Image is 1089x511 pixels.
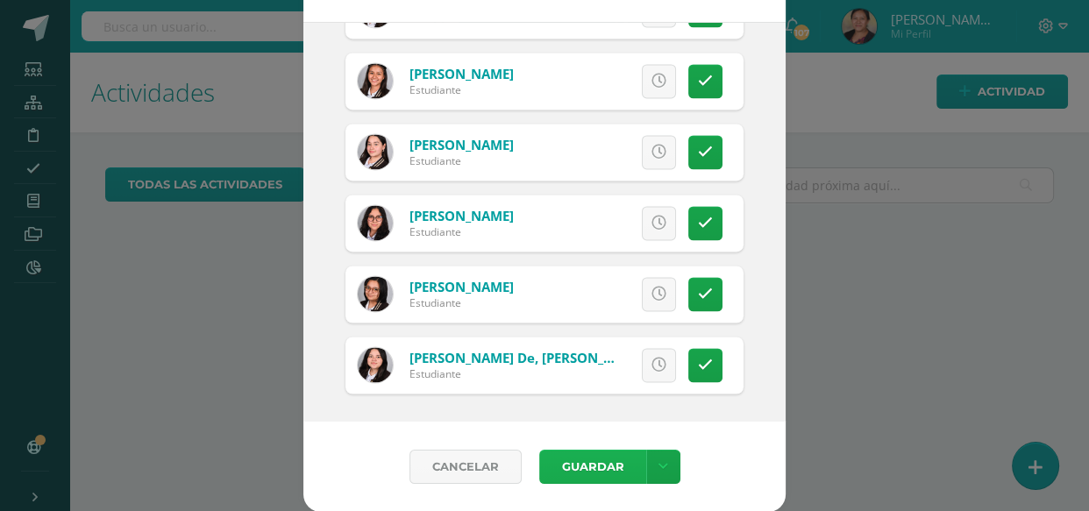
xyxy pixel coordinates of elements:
[409,366,620,381] div: Estudiante
[409,207,514,224] a: [PERSON_NAME]
[409,65,514,82] a: [PERSON_NAME]
[409,136,514,153] a: [PERSON_NAME]
[358,276,393,311] img: 98c63160516f270f3a69a2086669050f.png
[358,205,393,240] img: 74cd7a856ae9dec661410a510d8713c6.png
[409,450,522,484] a: Cancelar
[539,450,646,484] button: Guardar
[358,347,393,382] img: 2c77a9e7ff197e105262cbc2a94a53ef.png
[409,278,514,295] a: [PERSON_NAME]
[409,349,646,366] a: [PERSON_NAME] de, [PERSON_NAME]
[358,63,393,98] img: c4a03356b04a3390f856fa1180ab4684.png
[409,82,514,97] div: Estudiante
[409,153,514,168] div: Estudiante
[409,295,514,310] div: Estudiante
[409,224,514,239] div: Estudiante
[358,134,393,169] img: 99028ccac0dc358c6fb9320ec0c0fff6.png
